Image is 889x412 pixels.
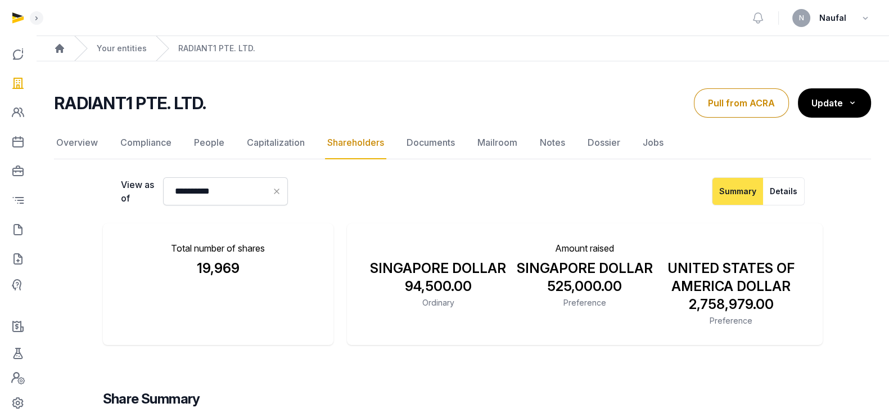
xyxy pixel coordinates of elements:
nav: Breadcrumb [36,36,889,61]
a: Shareholders [325,127,386,159]
button: Pull from ACRA [694,88,789,118]
a: People [192,127,227,159]
input: Datepicker input [163,177,288,205]
span: Preference [710,316,752,325]
a: Mailroom [475,127,520,159]
a: Your entities [97,43,147,54]
h2: RADIANT1 PTE. LTD. [54,93,206,113]
a: Overview [54,127,100,159]
span: Update [811,97,843,109]
button: Summary [712,177,764,205]
span: SINGAPORE DOLLAR 525,000.00 [517,260,653,294]
span: Naufal [819,11,846,25]
span: Ordinary [422,298,454,307]
p: Amount raised [365,241,804,255]
p: Total number of shares [121,241,316,255]
a: Capitalization [245,127,307,159]
label: View as of [121,178,154,205]
a: Notes [538,127,567,159]
div: 19,969 [121,259,316,277]
a: Jobs [640,127,666,159]
h3: Share Summary [103,390,842,408]
span: SINGAPORE DOLLAR 94,500.00 [370,260,506,294]
a: Dossier [585,127,622,159]
a: RADIANT1 PTE. LTD. [178,43,255,54]
button: N [792,9,810,27]
button: Update [798,88,871,118]
span: Preference [563,298,606,307]
nav: Tabs [54,127,871,159]
a: Compliance [118,127,174,159]
a: Documents [404,127,457,159]
span: UNITED STATES OF AMERICA DOLLAR 2,758,979.00 [667,260,795,312]
button: Details [763,177,805,205]
span: N [799,15,804,21]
